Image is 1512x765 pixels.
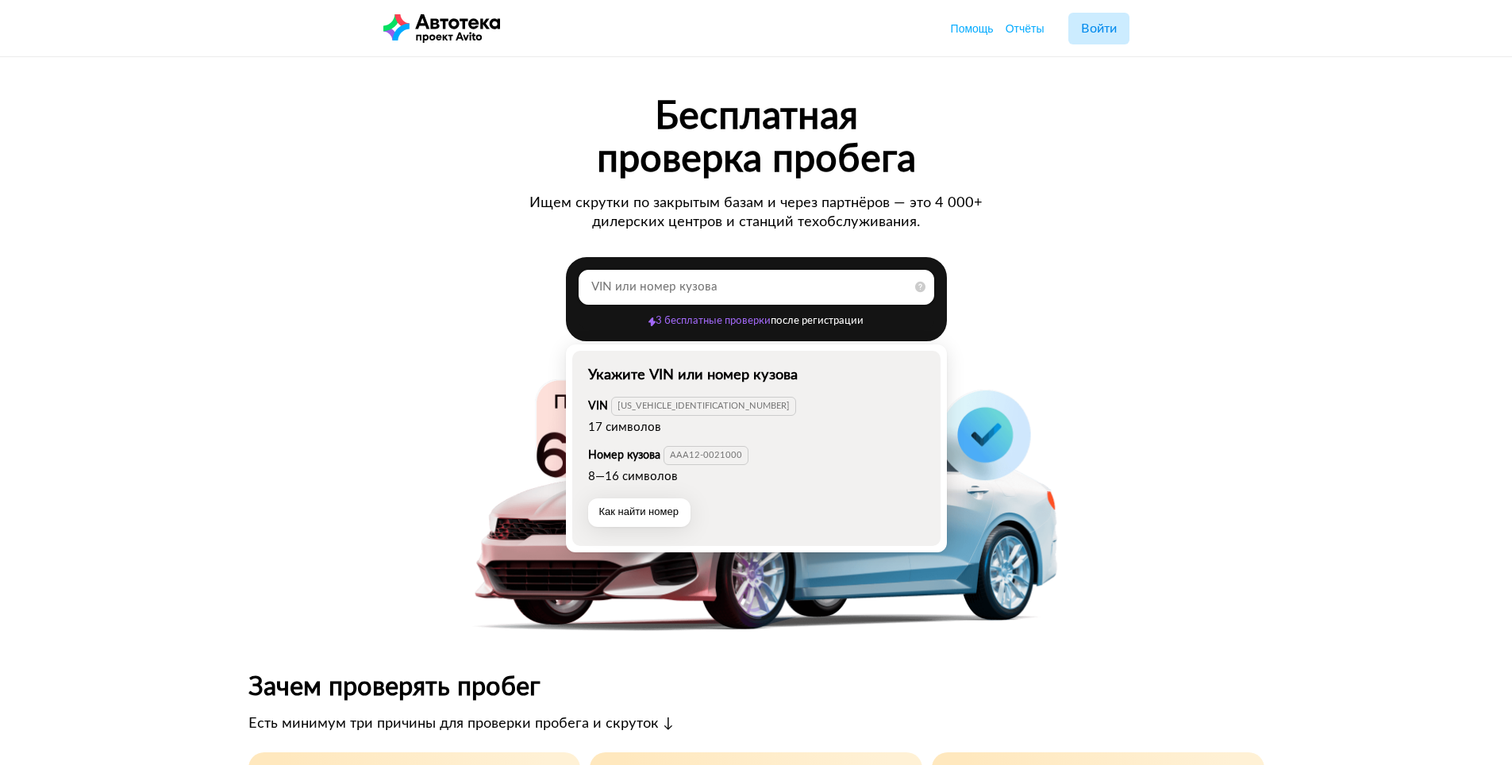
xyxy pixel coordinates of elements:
span: Войти [1081,22,1117,35]
h6: Номер кузова [588,448,660,463]
p: Ищем скрутки по закрытым базам и через партнёров — это 4 000+ дилерских центров и станций техобсл... [518,194,995,232]
h2: Зачем проверять пробег [248,673,541,702]
button: Как найти номер [588,498,691,527]
a: Помощь [951,21,994,37]
p: 17 символов [588,419,925,436]
p: после регистрации [579,314,934,329]
p: Есть минимум три причины для проверки пробега и скруток ↓ [248,714,674,733]
span: Как найти номер [599,506,679,518]
span: Отчёты [1006,22,1045,35]
span: 3 бесплатные проверки [648,316,771,326]
h4: Укажите VIN или номер кузова [588,367,925,384]
span: Помощь [951,22,994,35]
p: 8—16 символов [588,468,925,486]
h6: VIN [588,399,608,413]
button: Войти [1068,13,1129,44]
img: fd3c95c4de0470f68a7c.png [411,379,1102,631]
input: VIN или номер кузова [591,279,905,294]
h1: Бесплатная проверка пробега [566,95,947,181]
p: AAA12-0021000 [670,450,742,461]
a: Отчёты [1006,21,1045,37]
p: [US_VEHICLE_IDENTIFICATION_NUMBER] [617,401,790,412]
